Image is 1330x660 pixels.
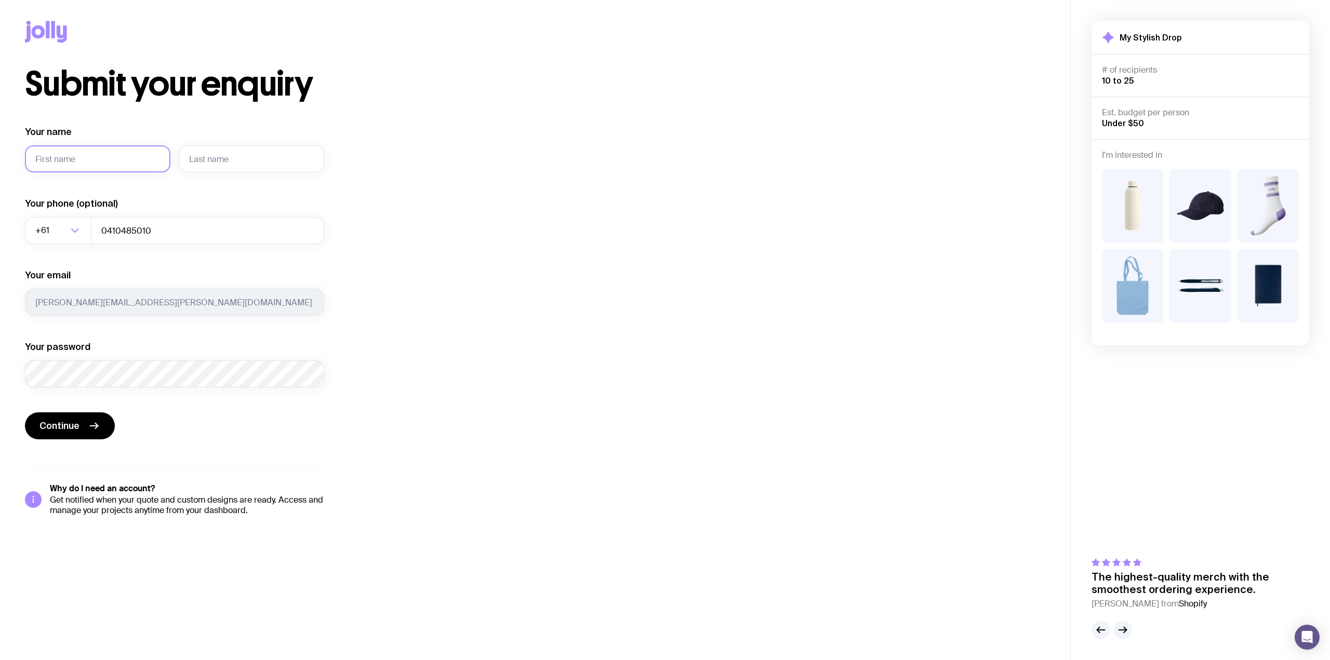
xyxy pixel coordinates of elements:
span: Continue [39,420,79,432]
div: Search for option [25,217,91,244]
button: Continue [25,412,115,439]
input: Last name [179,145,324,172]
cite: [PERSON_NAME] from [1092,598,1309,610]
input: First name [25,145,170,172]
span: +61 [35,217,51,244]
h1: Submit your enquiry [25,68,374,101]
span: Shopify [1179,598,1207,609]
h4: Est. budget per person [1102,107,1299,118]
h2: My Stylish Drop [1120,32,1182,43]
label: Your email [25,269,71,281]
span: Under $50 [1102,118,1144,128]
input: 0400123456 [91,217,324,244]
p: The highest-quality merch with the smoothest ordering experience. [1092,571,1309,596]
p: Get notified when your quote and custom designs are ready. Access and manage your projects anytim... [50,495,324,516]
span: 10 to 25 [1102,76,1134,85]
h5: Why do I need an account? [50,483,324,494]
input: you@email.com [25,289,324,316]
input: Search for option [51,217,68,244]
h4: # of recipients [1102,65,1299,75]
div: Open Intercom Messenger [1295,625,1320,650]
h4: I'm interested in [1102,150,1299,160]
label: Your phone (optional) [25,197,118,210]
label: Your name [25,126,72,138]
label: Your password [25,341,90,353]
